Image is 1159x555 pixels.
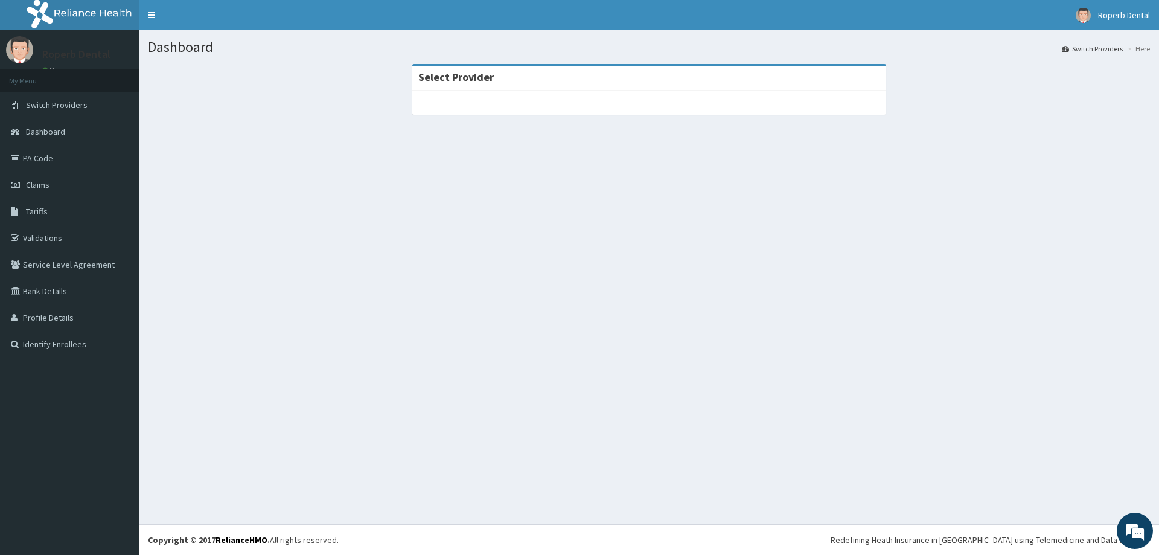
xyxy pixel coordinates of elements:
[216,534,267,545] a: RelianceHMO
[42,49,110,60] p: Roperb Dental
[1124,43,1150,54] li: Here
[1076,8,1091,23] img: User Image
[148,534,270,545] strong: Copyright © 2017 .
[1062,43,1123,54] a: Switch Providers
[418,70,494,84] strong: Select Provider
[139,524,1159,555] footer: All rights reserved.
[26,126,65,137] span: Dashboard
[148,39,1150,55] h1: Dashboard
[42,66,71,74] a: Online
[1098,10,1150,21] span: Roperb Dental
[26,100,88,111] span: Switch Providers
[6,36,33,63] img: User Image
[26,179,49,190] span: Claims
[26,206,48,217] span: Tariffs
[831,534,1150,546] div: Redefining Heath Insurance in [GEOGRAPHIC_DATA] using Telemedicine and Data Science!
